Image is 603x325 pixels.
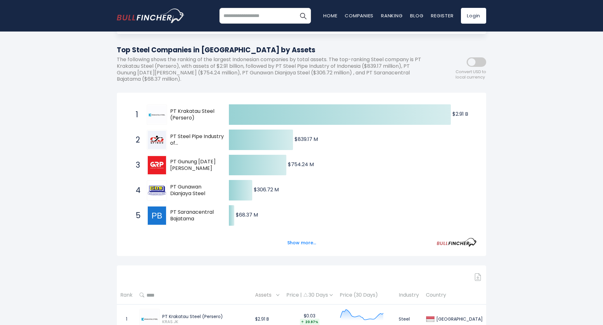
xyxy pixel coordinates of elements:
[336,286,395,305] th: Price (30 Days)
[288,161,314,168] text: $754.24 M
[435,316,483,322] div: [GEOGRAPHIC_DATA]
[148,156,166,174] img: PT Gunung Raja Paksi
[133,210,139,221] span: 5
[284,238,320,248] button: Show more...
[148,131,166,149] img: PT Steel Pipe Industry of Indonesia
[148,106,166,124] img: PT Krakatau Steel (Persero)
[117,9,185,23] a: Go to homepage
[162,319,248,325] span: KRAS.JK
[117,286,136,305] th: Rank
[133,160,139,171] span: 3
[148,206,166,225] img: PT Saranacentral Bajatama
[148,186,166,195] img: PT Gunawan Dianjaya Steel
[295,136,318,143] text: $839.17 M
[456,69,486,80] span: Convert USD to local currency
[133,185,139,196] span: 4
[323,12,337,19] a: Home
[295,8,311,24] button: Search
[236,211,258,218] text: $68.37 M
[133,135,139,145] span: 2
[117,9,185,23] img: bullfincher logo
[431,12,453,19] a: Register
[255,290,275,300] span: Assets
[254,186,279,193] text: $306.72 M
[170,159,218,172] span: PT Gunung [DATE][PERSON_NAME]
[286,292,333,299] div: Price | 30 Days
[345,12,373,19] a: Companies
[133,109,139,120] span: 1
[170,108,218,121] span: PT Krakatau Steel (Persero)
[452,110,468,118] text: $2.91 B
[395,286,422,305] th: Industry
[170,133,226,147] span: PT Steel Pipe Industry of [GEOGRAPHIC_DATA]
[381,12,403,19] a: Ranking
[410,12,423,19] a: Blog
[117,56,429,83] p: The following shows the ranking of the largest Indonesian companies by total assets. The top-rank...
[162,314,248,319] div: PT Krakatau Steel (Persero)
[461,8,486,24] a: Login
[117,45,429,55] h1: Top Steel Companies in [GEOGRAPHIC_DATA] by Assets
[170,209,218,222] span: PT Saranacentral Bajatama
[170,184,218,197] span: PT Gunawan Dianjaya Steel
